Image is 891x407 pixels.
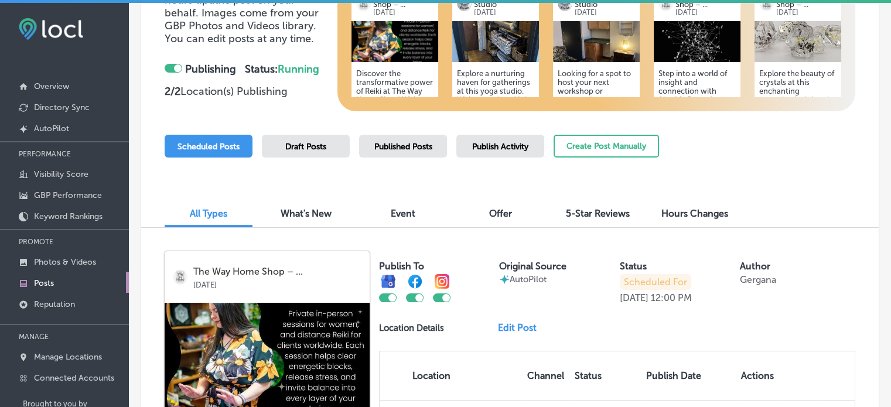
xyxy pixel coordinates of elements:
[245,63,319,76] strong: Status:
[620,274,691,290] p: Scheduled For
[575,9,635,16] p: [DATE]
[177,142,240,152] span: Scheduled Posts
[558,69,635,201] h5: Looking for a spot to host your next workshop or community event? This local yoga studio features...
[554,135,659,158] button: Create Post Manually
[641,351,736,400] th: Publish Date
[34,373,114,383] p: Connected Accounts
[499,261,566,272] label: Original Source
[499,274,510,285] img: autopilot-icon
[658,69,736,201] h5: Step into a world of insight and connection with Akashic Records readings. Each session offers a ...
[351,21,438,62] img: 018529c8-8cda-4390-bef7-8ab7766cb137BeigeAestheticReikiandEnergyHealingNewYearSpecialWorksh.jpg
[193,277,361,289] p: [DATE]
[654,21,740,62] img: 051386bd-1eac-42aa-87ed-52c1d42e983fresource-database-TIUyoNGM0no-unsplash.jpg
[185,63,236,76] strong: Publishing
[736,351,779,400] th: Actions
[165,32,314,45] span: You can edit posts at any time.
[380,351,523,400] th: Location
[281,208,332,219] span: What's New
[19,18,83,40] img: fda3e92497d09a02dc62c9cd864e3231.png
[489,208,512,219] span: Offer
[285,142,326,152] span: Draft Posts
[498,322,546,333] a: Edit Post
[755,21,841,62] img: c6ba928f-d6a0-48d5-96d4-de974afc8a8fHerkimer1.jpg
[34,257,96,267] p: Photos & Videos
[193,266,361,277] p: The Way Home Shop – ...
[165,85,180,98] strong: 2 / 2
[553,21,640,62] img: 1755494456665e37fb-f322-45cb-8b62-88694f030548_2024-09-29.jpg
[740,261,770,272] label: Author
[379,323,444,333] p: Location Details
[278,63,319,76] span: Running
[34,352,102,362] p: Manage Locations
[373,9,433,16] p: [DATE]
[472,142,528,152] span: Publish Activity
[374,142,432,152] span: Published Posts
[34,81,69,91] p: Overview
[474,9,534,16] p: [DATE]
[566,208,630,219] span: 5-Star Reviews
[740,274,776,285] p: Gergana
[452,21,539,62] img: 1755494466a3f242fd-3607-446b-a582-d9a92071b716_2024-09-29.jpg
[356,69,433,201] h5: Discover the transformative power of Reiki at The Way Home Shop! With a focus on healing and self...
[570,351,641,400] th: Status
[661,208,728,219] span: Hours Changes
[675,9,736,16] p: [DATE]
[651,292,692,303] p: 12:00 PM
[34,299,75,309] p: Reputation
[34,211,103,221] p: Keyword Rankings
[523,351,570,400] th: Channel
[759,69,837,201] h5: Explore the beauty of crystals at this enchanting metaphysical shop in SE [GEOGRAPHIC_DATA]. Each...
[510,274,547,285] p: AutoPilot
[776,9,837,16] p: [DATE]
[34,278,54,288] p: Posts
[34,169,88,179] p: Visibility Score
[165,85,328,98] p: Location(s) Publishing
[190,208,227,219] span: All Types
[379,261,424,272] label: Publish To
[34,124,69,134] p: AutoPilot
[620,261,647,272] label: Status
[34,102,90,112] p: Directory Sync
[391,208,415,219] span: Event
[457,69,534,201] h5: Explore a nurturing haven for gatherings at this yoga studio. With a spacious Main Studio and int...
[620,292,648,303] p: [DATE]
[173,270,187,285] img: logo
[34,190,102,200] p: GBP Performance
